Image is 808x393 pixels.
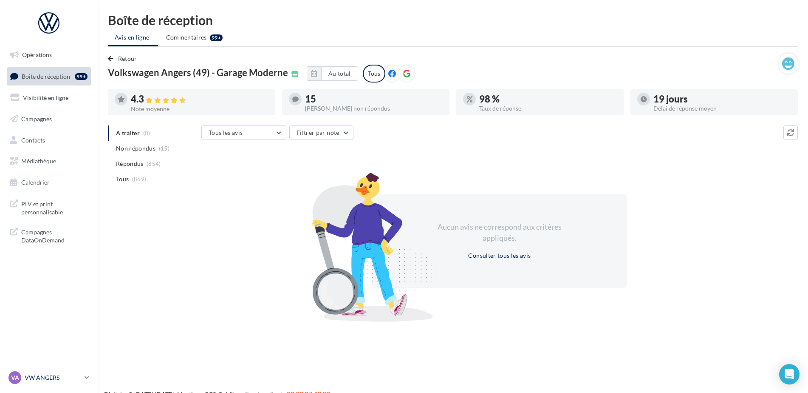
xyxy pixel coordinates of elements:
div: 15 [305,94,443,104]
button: Filtrer par note [289,125,353,140]
button: Au total [321,66,358,81]
div: Note moyenne [131,106,268,112]
button: Au total [307,66,358,81]
button: Retour [108,54,141,64]
a: PLV et print personnalisable [5,195,93,220]
p: VW ANGERS [25,373,81,382]
div: 99+ [210,34,223,41]
a: Opérations [5,46,93,64]
span: Boîte de réception [22,72,70,80]
a: Médiathèque [5,152,93,170]
a: Boîte de réception99+ [5,67,93,85]
button: Tous les avis [201,125,286,140]
span: Contacts [21,136,45,143]
span: (869) [132,176,147,182]
button: Consulter tous les avis [465,251,534,261]
span: VA [11,373,19,382]
span: Visibilité en ligne [23,94,68,101]
span: Médiathèque [21,157,56,165]
span: Retour [118,55,137,62]
span: Opérations [22,51,52,58]
span: Commentaires [166,33,207,42]
span: Tous [116,175,129,183]
div: [PERSON_NAME] non répondus [305,105,443,111]
a: VA VW ANGERS [7,370,91,386]
span: (15) [159,145,170,152]
a: Visibilité en ligne [5,89,93,107]
span: Calendrier [21,179,50,186]
div: 19 jours [653,94,791,104]
div: Aucun avis ne correspond aux critères appliqués. [427,222,573,243]
div: Délai de réponse moyen [653,105,791,111]
div: Tous [363,65,385,83]
div: Open Intercom Messenger [779,364,800,384]
span: Campagnes DataOnDemand [21,226,88,245]
div: 4.3 [131,94,268,104]
a: Campagnes [5,110,93,128]
div: 98 % [479,94,617,104]
div: 99+ [75,73,88,80]
span: Répondus [116,159,144,168]
span: Tous les avis [209,129,243,136]
div: Taux de réponse [479,105,617,111]
span: Non répondus [116,144,155,153]
span: (854) [147,160,161,167]
span: PLV et print personnalisable [21,198,88,216]
a: Campagnes DataOnDemand [5,223,93,248]
div: Boîte de réception [108,14,798,26]
span: Campagnes [21,115,52,122]
a: Contacts [5,131,93,149]
a: Calendrier [5,174,93,191]
span: Volkswagen Angers (49) - Garage Moderne [108,68,288,77]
